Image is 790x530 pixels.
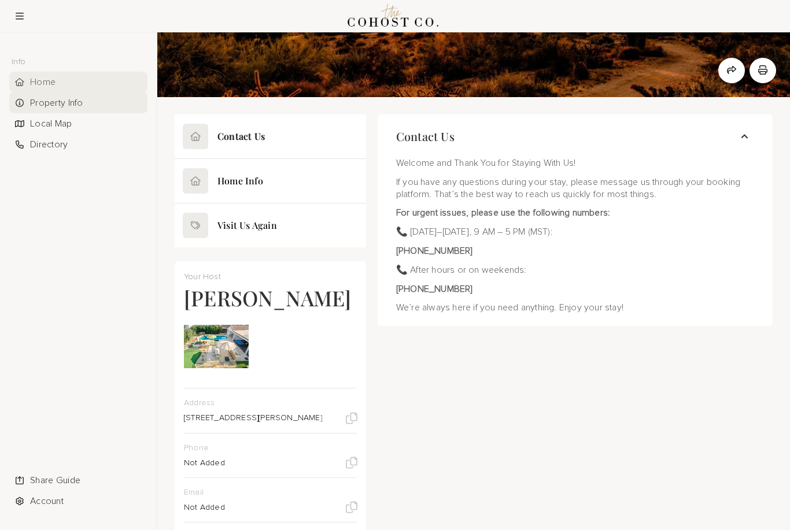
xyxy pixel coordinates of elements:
li: Navigation item [9,72,147,92]
div: Directory [9,134,147,155]
li: Navigation item [9,113,147,134]
img: Logo [344,1,443,32]
div: Account [9,491,147,512]
p: Email [184,487,349,498]
p: [STREET_ADDRESS][PERSON_NAME] [184,413,322,423]
p: Phone [184,443,349,453]
div: Property Info [9,92,147,113]
p: Welcome and Thank You for Staying With Us! [396,157,754,169]
p: 📞 After hours or on weekends: [396,264,754,276]
p: Not Added [184,502,225,513]
div: Share Guide [9,470,147,491]
span: Your Host [184,273,221,281]
strong: [PHONE_NUMBER] [396,246,473,255]
h4: [PERSON_NAME] [184,288,352,307]
p: 📞 [DATE]–[DATE], 9 AM – 5 PM (MST): [396,226,754,238]
p: Address [184,398,349,408]
div: Home [9,72,147,92]
span: Contact Us [396,129,455,144]
li: Navigation item [9,134,147,155]
div: Local Map [9,113,147,134]
strong: [PHONE_NUMBER] [396,284,473,294]
img: Tiera's avatar [184,314,249,379]
p: We’re always here if you need anything. Enjoy your stay! [396,302,754,314]
strong: For urgent issues, please use the following numbers: [396,208,610,217]
p: Not Added [184,458,225,468]
li: Navigation item [9,491,147,512]
li: Navigation item [9,92,147,113]
p: If you have any questions during your stay, please message us through your booking platform. That... [396,176,754,201]
li: Navigation item [9,470,147,491]
button: Contact Us [378,114,773,158]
